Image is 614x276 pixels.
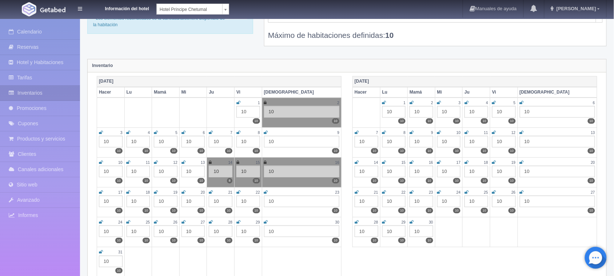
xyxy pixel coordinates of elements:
[17,29,42,35] font: Calendario
[334,179,338,182] font: 10
[402,161,406,165] font: 15
[92,63,113,68] font: Inventario
[355,90,367,95] font: Hacer
[428,119,431,123] font: 10
[525,139,530,144] font: 10
[455,149,459,153] font: 10
[255,238,258,242] font: 10
[104,139,109,144] font: 10
[271,15,311,20] font: Habitación Estándar
[258,131,260,135] font: 8
[483,209,486,212] font: 10
[414,199,419,204] font: 10
[442,169,447,174] font: 10
[456,190,460,194] font: 24
[156,4,229,15] a: Hotel Príncipe Chetumal
[469,169,474,174] font: 10
[373,238,376,242] font: 10
[159,229,164,234] font: 10
[456,161,460,165] font: 17
[334,238,338,242] font: 10
[182,90,186,95] font: Mi
[258,101,260,105] font: 1
[18,166,63,172] font: Canales adicionales
[228,190,232,194] font: 21
[131,139,136,144] font: 10
[17,59,63,65] font: Hotel y Habitaciones
[241,169,246,174] font: 10
[334,149,338,153] font: 10
[241,229,246,234] font: 10
[117,238,121,242] font: 10
[269,139,274,144] font: 10
[402,220,406,224] font: 29
[144,179,148,182] font: 10
[387,139,392,144] font: 10
[455,119,459,123] font: 10
[591,161,595,165] font: 20
[148,131,150,135] font: 4
[557,6,596,11] font: [PERSON_NAME]
[497,139,502,144] font: 10
[269,169,274,174] font: 10
[428,149,431,153] font: 10
[127,90,132,95] font: Lu
[359,229,364,234] font: 10
[131,169,136,174] font: 10
[428,209,431,212] font: 10
[400,179,404,182] font: 10
[229,179,231,182] font: 8
[590,179,593,182] font: 10
[269,109,274,114] font: 10
[335,220,339,224] font: 30
[173,161,177,165] font: 12
[214,169,219,174] font: 10
[414,109,419,114] font: 10
[268,31,385,39] font: Máximo de habitaciones definidas:
[256,161,260,165] font: 15
[255,209,258,212] font: 10
[186,169,191,174] font: 10
[227,238,231,242] font: 10
[514,101,516,105] font: 5
[442,199,447,204] font: 10
[17,90,42,96] font: Inventarios
[355,79,369,84] font: [DATE]
[483,149,486,153] font: 10
[172,179,176,182] font: 10
[374,190,378,194] font: 21
[373,209,376,212] font: 10
[414,229,419,234] font: 10
[469,199,474,204] font: 10
[17,44,39,50] font: Reservas
[591,190,595,194] font: 27
[387,199,392,204] font: 10
[359,139,364,144] font: 10
[359,169,364,174] font: 10
[469,139,474,144] font: 10
[201,161,205,165] font: 13
[160,7,207,12] font: Hotel Príncipe Chetumal
[334,119,338,123] font: 10
[241,199,246,204] font: 10
[456,131,460,135] font: 10
[334,209,338,212] font: 10
[186,199,191,204] font: 10
[17,182,37,188] font: Sitio web
[525,109,530,114] font: 10
[510,179,514,182] font: 10
[414,169,419,174] font: 10
[414,139,419,144] font: 10
[118,250,122,254] font: 31
[117,269,121,272] font: 10
[159,169,164,174] font: 10
[228,220,232,224] font: 28
[437,90,442,95] font: Mi
[18,151,36,157] font: Clientes
[104,169,109,174] font: 10
[429,190,433,194] font: 23
[525,199,530,204] font: 10
[590,119,593,123] font: 10
[117,149,121,153] font: 10
[511,161,515,165] font: 19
